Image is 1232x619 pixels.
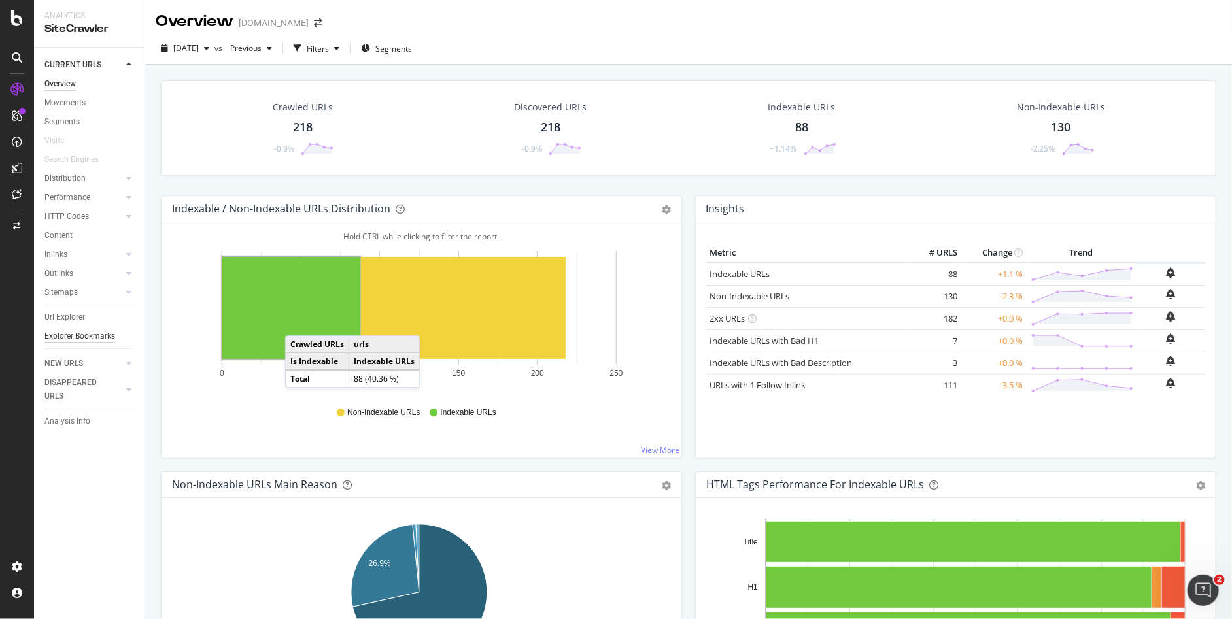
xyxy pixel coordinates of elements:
[609,369,623,378] text: 250
[961,374,1026,396] td: -3.5 %
[44,376,111,403] div: DISAPPEARED URLS
[286,371,349,388] td: Total
[44,96,86,110] div: Movements
[1196,481,1205,490] div: gear
[44,267,122,280] a: Outlinks
[44,22,134,37] div: SiteCrawler
[307,43,329,54] div: Filters
[1188,575,1219,606] iframe: Intercom live chat
[44,267,73,280] div: Outlinks
[44,210,89,224] div: HTTP Codes
[961,307,1026,329] td: +0.0 %
[1167,289,1176,299] div: bell-plus
[44,329,115,343] div: Explorer Bookmarks
[1167,311,1176,322] div: bell-plus
[44,172,122,186] a: Distribution
[44,115,135,129] a: Segments
[522,143,542,154] div: -0.9%
[156,38,214,59] button: [DATE]
[770,143,797,154] div: +1.14%
[44,115,80,129] div: Segments
[1052,119,1071,136] div: 130
[274,143,294,154] div: -0.9%
[44,286,122,299] a: Sitemaps
[225,38,277,59] button: Previous
[908,329,961,352] td: 7
[1017,101,1106,114] div: Non-Indexable URLs
[347,407,420,418] span: Non-Indexable URLs
[908,263,961,286] td: 88
[908,307,961,329] td: 182
[239,16,309,29] div: [DOMAIN_NAME]
[349,353,419,371] td: Indexable URLs
[44,191,90,205] div: Performance
[662,481,671,490] div: gear
[44,191,122,205] a: Performance
[369,559,391,568] text: 26.9%
[172,202,390,215] div: Indexable / Non-Indexable URLs Distribution
[44,310,85,324] div: Url Explorer
[710,290,789,302] a: Non-Indexable URLs
[961,352,1026,374] td: +0.0 %
[44,248,67,261] div: Inlinks
[441,407,496,418] span: Indexable URLs
[908,285,961,307] td: 130
[710,335,819,346] a: Indexable URLs with Bad H1
[44,310,135,324] a: Url Explorer
[908,352,961,374] td: 3
[1214,575,1225,585] span: 2
[662,205,671,214] div: gear
[288,38,345,59] button: Filters
[286,353,349,371] td: Is Indexable
[514,101,587,114] div: Discovered URLs
[44,58,122,72] a: CURRENT URLS
[44,229,73,243] div: Content
[173,42,199,54] span: 2025 Sep. 7th
[314,18,322,27] div: arrow-right-arrow-left
[44,96,135,110] a: Movements
[44,58,101,72] div: CURRENT URLS
[44,357,83,371] div: NEW URLS
[44,10,134,22] div: Analytics
[293,119,313,136] div: 218
[44,77,76,91] div: Overview
[744,537,759,546] text: Title
[273,101,333,114] div: Crawled URLs
[1167,333,1176,344] div: bell-plus
[1167,378,1176,388] div: bell-plus
[710,268,770,280] a: Indexable URLs
[44,414,90,428] div: Analysis Info
[531,369,544,378] text: 200
[1167,356,1176,366] div: bell-plus
[44,376,122,403] a: DISAPPEARED URLS
[541,119,560,136] div: 218
[220,369,224,378] text: 0
[44,153,112,167] a: Search Engines
[44,77,135,91] a: Overview
[172,243,666,395] svg: A chart.
[710,357,852,369] a: Indexable URLs with Bad Description
[349,336,419,353] td: urls
[908,243,961,263] th: # URLS
[710,312,745,324] a: 2xx URLs
[44,286,78,299] div: Sitemaps
[44,357,122,371] a: NEW URLS
[908,374,961,396] td: 111
[44,248,122,261] a: Inlinks
[44,172,86,186] div: Distribution
[214,42,225,54] span: vs
[706,243,908,263] th: Metric
[795,119,808,136] div: 88
[286,336,349,353] td: Crawled URLs
[44,153,99,167] div: Search Engines
[961,329,1026,352] td: +0.0 %
[44,210,122,224] a: HTTP Codes
[225,42,262,54] span: Previous
[641,444,679,456] a: View More
[961,263,1026,286] td: +1.1 %
[706,478,924,491] div: HTML Tags Performance for Indexable URLs
[44,414,135,428] a: Analysis Info
[748,583,759,592] text: H1
[44,329,135,343] a: Explorer Bookmarks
